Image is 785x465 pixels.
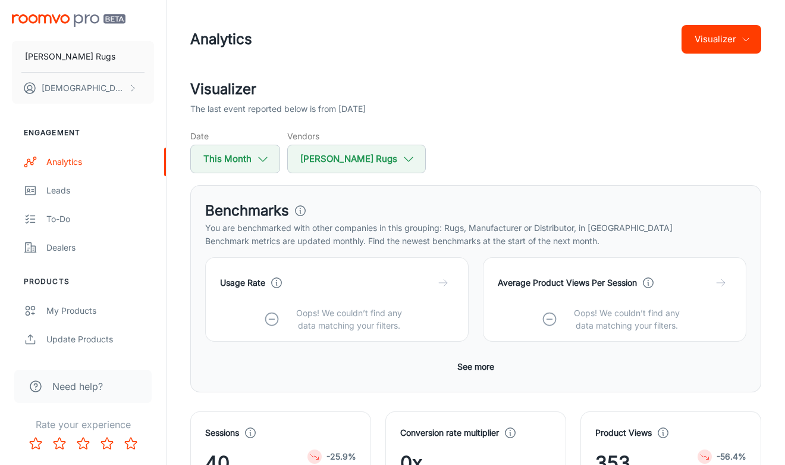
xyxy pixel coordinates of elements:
[48,432,71,455] button: Rate 2 star
[453,356,499,377] button: See more
[287,130,426,142] h5: Vendors
[565,307,689,332] p: Oops! We couldn’t find any data matching your filters.
[220,276,265,289] h4: Usage Rate
[46,241,154,254] div: Dealers
[205,235,746,248] p: Benchmark metrics are updated monthly. Find the newest benchmarks at the start of the next month.
[287,145,426,173] button: [PERSON_NAME] Rugs
[46,333,154,346] div: Update Products
[190,29,252,50] h1: Analytics
[52,379,103,394] span: Need help?
[190,130,280,142] h5: Date
[119,432,143,455] button: Rate 5 star
[498,276,637,289] h4: Average Product Views Per Session
[400,426,499,439] h4: Conversion rate multiplier
[10,417,156,432] p: Rate your experience
[95,432,119,455] button: Rate 4 star
[46,304,154,317] div: My Products
[46,213,154,226] div: To-do
[190,145,280,173] button: This Month
[595,426,652,439] h4: Product Views
[190,79,761,100] h2: Visualizer
[205,200,289,221] h3: Benchmarks
[71,432,95,455] button: Rate 3 star
[682,25,761,54] button: Visualizer
[42,82,125,95] p: [DEMOGRAPHIC_DATA] [PERSON_NAME]
[12,73,154,104] button: [DEMOGRAPHIC_DATA] [PERSON_NAME]
[25,50,115,63] p: [PERSON_NAME] Rugs
[24,432,48,455] button: Rate 1 star
[205,221,746,235] p: You are benchmarked with other companies in this grouping: Rugs, Manufacturer or Distributor, in ...
[287,307,411,332] p: Oops! We couldn’t find any data matching your filters.
[326,451,356,461] strong: -25.9%
[205,426,239,439] h4: Sessions
[12,14,125,27] img: Roomvo PRO Beta
[46,155,154,168] div: Analytics
[717,451,746,461] strong: -56.4%
[12,41,154,72] button: [PERSON_NAME] Rugs
[46,184,154,197] div: Leads
[190,102,366,116] p: The last event reported below is from [DATE]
